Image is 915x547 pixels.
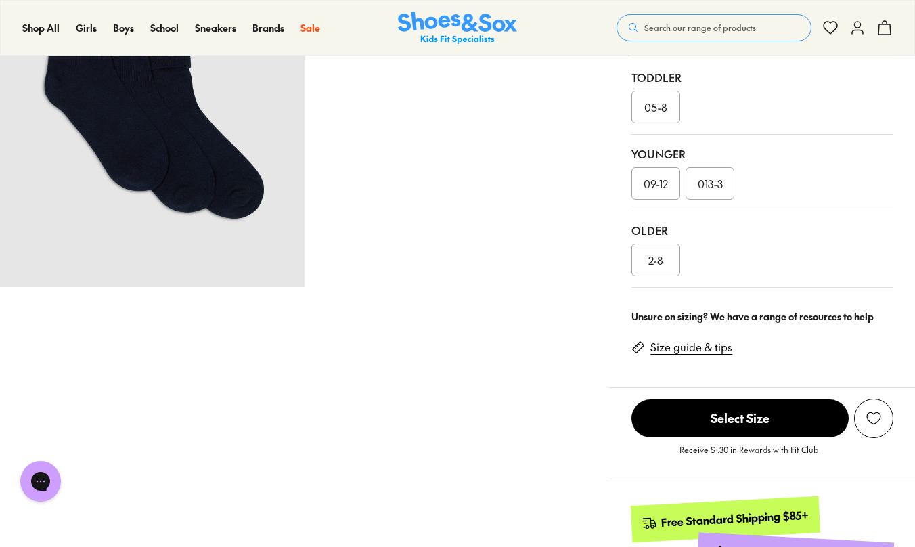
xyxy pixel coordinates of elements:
span: 013-3 [698,175,723,192]
div: Younger [631,146,893,162]
p: Receive $1.30 in Rewards with Fit Club [679,443,818,468]
div: Unsure on sizing? We have a range of resources to help [631,309,893,324]
a: Brands [252,21,284,35]
a: Sneakers [195,21,236,35]
span: 09-12 [644,175,668,192]
iframe: Gorgias live chat messenger [14,456,68,506]
a: Shop All [22,21,60,35]
span: Search our range of products [644,22,756,34]
button: Select Size [631,399,849,438]
div: Older [631,222,893,238]
a: Sale [300,21,320,35]
a: Boys [113,21,134,35]
a: Girls [76,21,97,35]
span: 05-8 [644,99,667,115]
span: Select Size [631,399,849,437]
img: SNS_Logo_Responsive.svg [398,12,517,45]
div: Free Standard Shipping $85+ [661,507,809,529]
button: Add to Wishlist [854,399,893,438]
button: Search our range of products [617,14,811,41]
span: 2-8 [648,252,663,268]
a: Free Standard Shipping $85+ [631,496,820,542]
a: Shoes & Sox [398,12,517,45]
a: Size guide & tips [650,340,732,355]
div: Toddler [631,69,893,85]
a: School [150,21,179,35]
